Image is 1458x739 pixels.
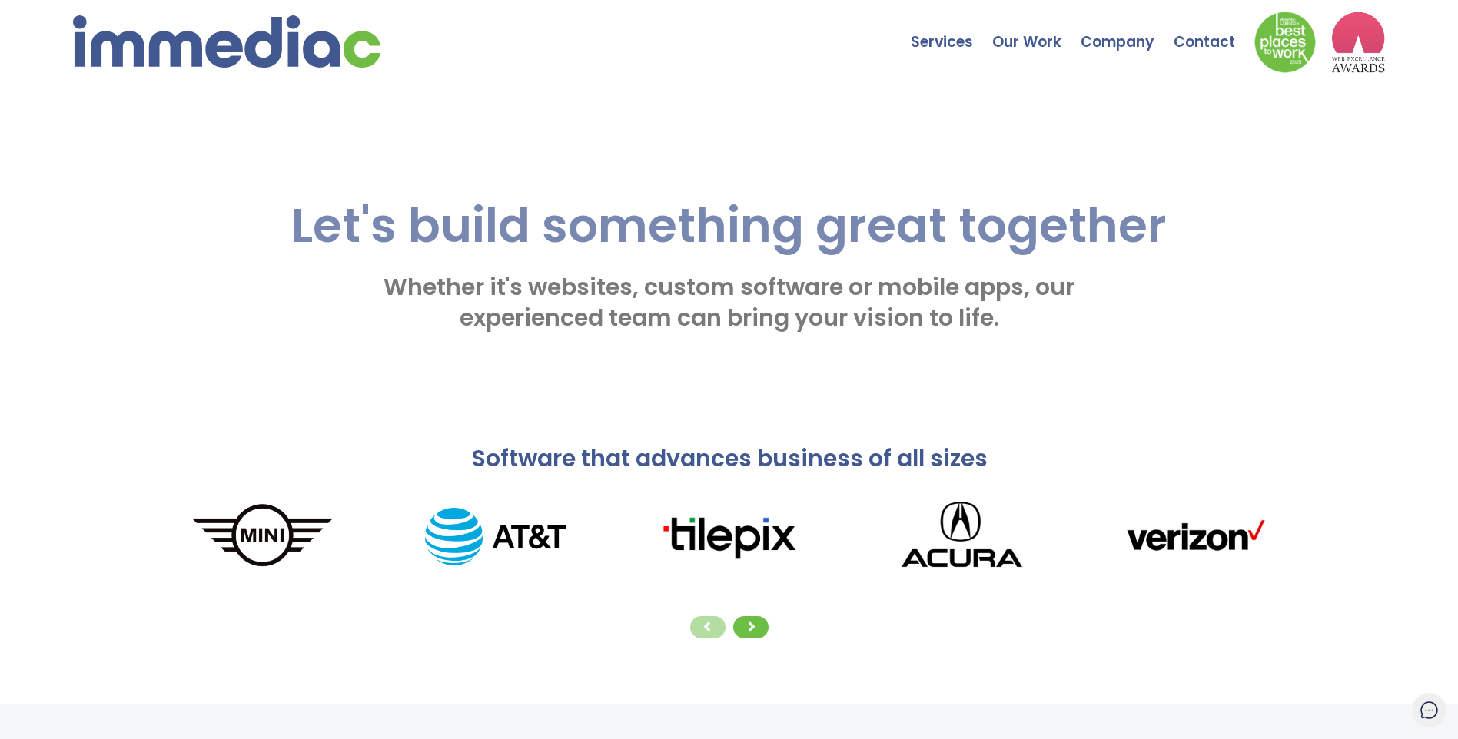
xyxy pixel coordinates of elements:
[1254,12,1316,73] img: Down
[992,4,1081,58] a: Our Work
[291,192,1167,259] span: Let's build something great together
[384,270,1074,334] span: Whether it's websites, custom software or mobile apps, our experienced team can bring your vision...
[845,489,1078,583] img: Acura_logo.png
[1174,4,1254,58] a: Contact
[1331,12,1385,73] img: logo2_wea_nobg.webp
[1081,4,1174,58] a: Company
[379,508,612,565] img: AT%26T_logo.png
[471,442,988,475] span: Software that advances business of all sizes
[146,501,379,572] img: MINI_logo.png
[911,4,992,58] a: Services
[612,511,845,562] img: tilepixLogo.png
[73,15,380,68] img: immediac
[1078,512,1311,562] img: verizonLogo.png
